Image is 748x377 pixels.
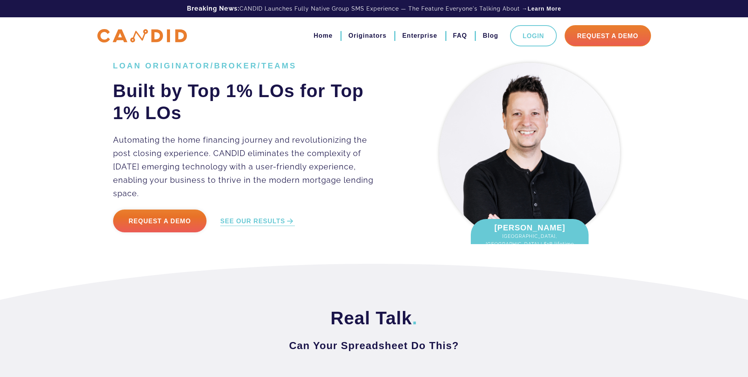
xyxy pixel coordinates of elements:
[314,29,333,42] a: Home
[187,5,240,12] b: Breaking News:
[113,133,385,200] p: Automating the home financing journey and revolutionizing the post closing experience. CANDID eli...
[402,29,437,42] a: Enterprise
[510,25,557,46] a: Login
[471,219,589,260] div: [PERSON_NAME]
[412,308,417,328] span: .
[113,61,385,70] h1: LOAN ORIGINATOR/BROKER/TEAMS
[113,307,635,329] h2: Real Talk
[528,5,561,13] a: Learn More
[113,338,635,353] h3: Can Your Spreadsheet Do This?
[479,232,581,256] span: [GEOGRAPHIC_DATA], [GEOGRAPHIC_DATA] | $1B lifetime fundings
[97,29,187,43] img: CANDID APP
[113,210,207,232] a: Request a Demo
[348,29,386,42] a: Originators
[220,217,295,226] a: SEE OUR RESULTS
[453,29,467,42] a: FAQ
[483,29,498,42] a: Blog
[113,80,385,124] h2: Built by Top 1% LOs for Top 1% LOs
[565,25,651,46] a: Request A Demo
